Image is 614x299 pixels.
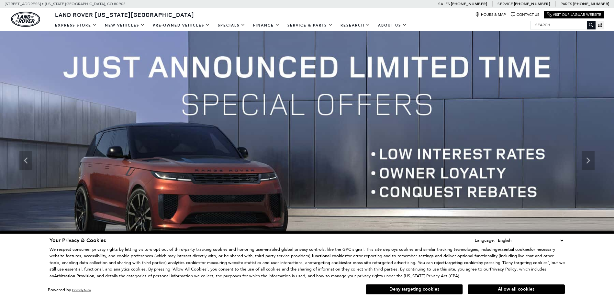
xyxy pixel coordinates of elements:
input: Search [530,21,595,29]
a: Service & Parts [284,20,337,31]
a: Privacy Policy [490,267,517,271]
span: Service [497,2,513,6]
span: Your Privacy & Cookies [50,237,106,244]
span: Sales [438,2,450,6]
strong: targeting cookies [445,260,478,266]
p: We respect consumer privacy rights by letting visitors opt out of third-party tracking cookies an... [50,246,565,280]
a: land-rover [11,12,40,27]
a: [PHONE_NUMBER] [451,1,487,6]
strong: Arbitration Provision [54,273,94,279]
strong: analytics cookies [168,260,200,266]
strong: functional cookies [312,253,346,259]
strong: targeting cookies [312,260,346,266]
a: About Us [374,20,411,31]
u: Privacy Policy [490,266,517,272]
nav: Main Navigation [51,20,411,31]
div: Previous [19,151,32,170]
button: Allow all cookies [468,284,565,294]
select: Language Select [496,237,565,244]
a: Hours & Map [475,12,506,17]
span: Parts [561,2,572,6]
a: Finance [249,20,284,31]
span: Land Rover [US_STATE][GEOGRAPHIC_DATA] [55,11,194,18]
div: Powered by [48,288,91,292]
a: New Vehicles [101,20,149,31]
div: Next [582,151,595,170]
a: [PHONE_NUMBER] [514,1,550,6]
a: EXPRESS STORE [51,20,101,31]
a: Pre-Owned Vehicles [149,20,214,31]
a: [PHONE_NUMBER] [573,1,609,6]
strong: essential cookies [497,247,530,252]
a: Research [337,20,374,31]
img: Land Rover [11,12,40,27]
a: Contact Us [511,12,539,17]
a: Visit Our Jaguar Website [547,12,601,17]
button: Deny targeting cookies [366,284,463,294]
a: [STREET_ADDRESS] • [US_STATE][GEOGRAPHIC_DATA], CO 80905 [5,2,126,6]
a: ComplyAuto [72,288,91,292]
div: Language: [475,238,495,242]
a: Land Rover [US_STATE][GEOGRAPHIC_DATA] [51,11,198,18]
a: Specials [214,20,249,31]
